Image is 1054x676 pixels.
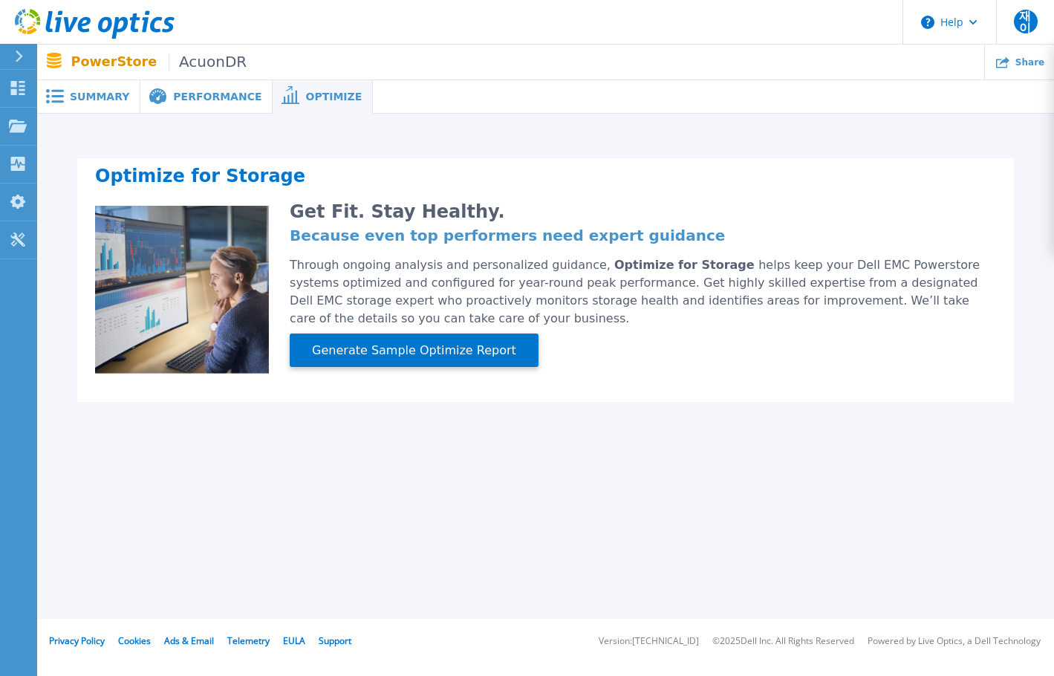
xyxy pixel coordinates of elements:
[599,637,699,646] li: Version: [TECHNICAL_ID]
[95,206,269,375] img: Optimize Promo
[290,206,996,218] h2: Get Fit. Stay Healthy.
[1014,10,1038,33] span: 재이
[173,91,261,102] span: Performance
[227,634,270,647] a: Telemetry
[283,634,305,647] a: EULA
[118,634,151,647] a: Cookies
[319,634,351,647] a: Support
[614,258,758,272] span: Optimize for Storage
[868,637,1041,646] li: Powered by Live Optics, a Dell Technology
[290,230,996,241] h4: Because even top performers need expert guidance
[1015,58,1044,67] span: Share
[306,342,522,360] span: Generate Sample Optimize Report
[712,637,854,646] li: © 2025 Dell Inc. All Rights Reserved
[70,91,129,102] span: Summary
[290,256,996,328] div: Through ongoing analysis and personalized guidance, helps keep your Dell EMC Powerstore systems o...
[290,334,539,367] button: Generate Sample Optimize Report
[164,634,214,647] a: Ads & Email
[49,634,105,647] a: Privacy Policy
[305,91,362,102] span: Optimize
[169,53,247,71] span: AcuonDR
[71,53,247,71] p: PowerStore
[95,170,996,188] h2: Optimize for Storage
